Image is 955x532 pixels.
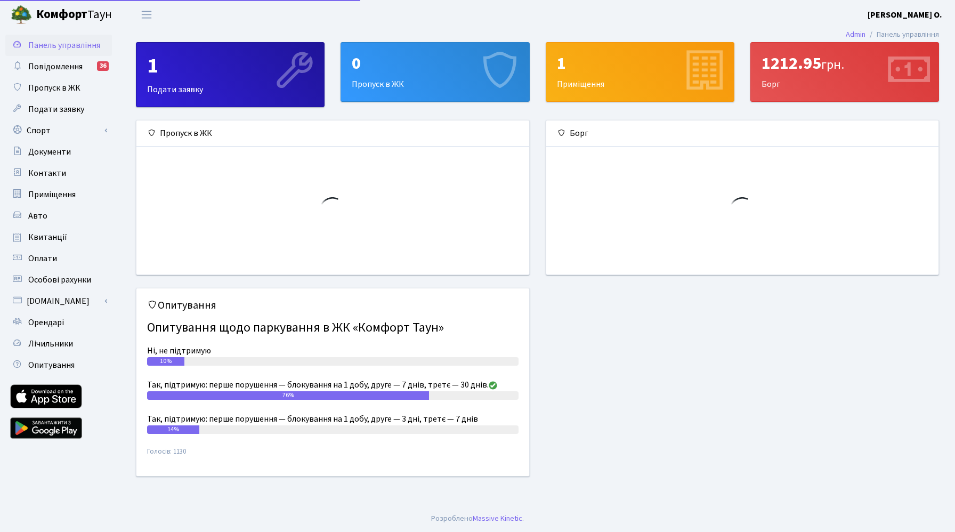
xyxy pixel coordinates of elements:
[28,274,91,286] span: Особові рахунки
[865,29,939,41] li: Панель управління
[762,53,928,74] div: 1212.95
[147,391,429,400] div: 76%
[546,42,734,102] a: 1Приміщення
[136,120,529,147] div: Пропуск в ЖК
[147,357,184,366] div: 10%
[546,120,939,147] div: Борг
[36,6,87,23] b: Комфорт
[5,120,112,141] a: Спорт
[5,99,112,120] a: Подати заявку
[5,184,112,205] a: Приміщення
[147,378,519,391] div: Так, підтримую: перше порушення — блокування на 1 добу, друге — 7 днів, третє — 30 днів.
[147,299,519,312] h5: Опитування
[868,9,942,21] a: [PERSON_NAME] О.
[28,231,67,243] span: Квитанції
[147,53,313,79] div: 1
[147,316,519,340] h4: Опитування щодо паркування в ЖК «Комфорт Таун»
[147,344,519,357] div: Ні, не підтримую
[751,43,938,101] div: Борг
[821,55,844,74] span: грн.
[5,56,112,77] a: Повідомлення36
[28,103,84,115] span: Подати заявку
[97,61,109,71] div: 36
[136,42,325,107] a: 1Подати заявку
[147,425,199,434] div: 14%
[557,53,723,74] div: 1
[28,82,80,94] span: Пропуск в ЖК
[28,253,57,264] span: Оплати
[473,513,522,524] a: Massive Kinetic
[5,163,112,184] a: Контакти
[5,269,112,291] a: Особові рахунки
[341,43,529,101] div: Пропуск в ЖК
[28,317,64,328] span: Орендарі
[28,167,66,179] span: Контакти
[5,227,112,248] a: Квитанції
[11,4,32,26] img: logo.png
[5,248,112,269] a: Оплати
[36,6,112,24] span: Таун
[147,447,519,465] small: Голосів: 1130
[830,23,955,46] nav: breadcrumb
[431,513,524,525] div: Розроблено .
[28,39,100,51] span: Панель управління
[352,53,518,74] div: 0
[846,29,865,40] a: Admin
[5,77,112,99] a: Пропуск в ЖК
[5,354,112,376] a: Опитування
[28,61,83,72] span: Повідомлення
[28,146,71,158] span: Документи
[5,312,112,333] a: Орендарі
[133,6,160,23] button: Переключити навігацію
[147,413,519,425] div: Так, підтримую: перше порушення — блокування на 1 добу, друге — 3 дні, третє — 7 днів
[546,43,734,101] div: Приміщення
[5,333,112,354] a: Лічильники
[28,189,76,200] span: Приміщення
[28,210,47,222] span: Авто
[341,42,529,102] a: 0Пропуск в ЖК
[136,43,324,107] div: Подати заявку
[5,205,112,227] a: Авто
[28,338,73,350] span: Лічильники
[5,291,112,312] a: [DOMAIN_NAME]
[5,35,112,56] a: Панель управління
[5,141,112,163] a: Документи
[28,359,75,371] span: Опитування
